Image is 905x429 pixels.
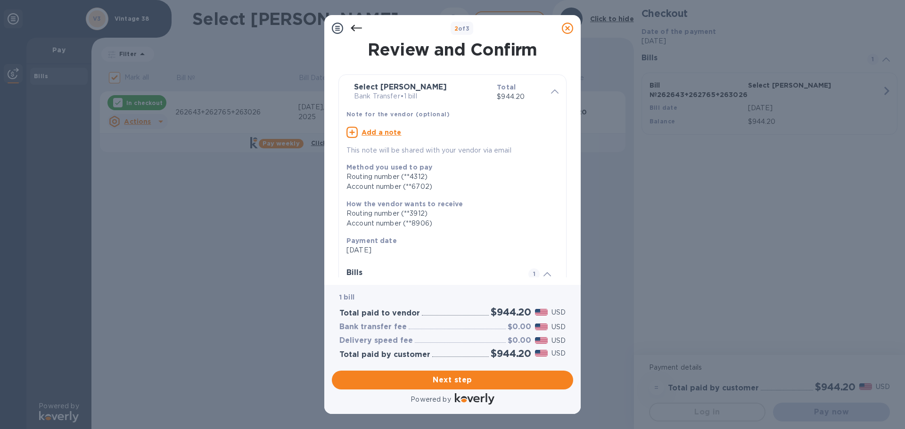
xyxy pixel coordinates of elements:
div: Select [PERSON_NAME]Bank Transfer•1 billTotal$944.20Note for the vendor (optional)Add a noteThis ... [346,82,559,155]
b: 1 bill [339,293,354,301]
h3: Total paid by customer [339,350,430,359]
h3: Delivery speed fee [339,336,413,345]
h3: $0.00 [508,336,531,345]
div: Account number (**6702) [346,182,551,192]
img: Logo [455,393,494,405]
span: 1 [528,268,540,280]
img: USD [535,309,548,316]
h3: Total paid to vendor [339,309,420,318]
h3: Bills [346,268,517,277]
img: USD [535,350,548,356]
p: This note will be shared with your vendor via email [346,146,559,155]
u: Add a note [362,129,402,136]
b: Total [497,83,516,91]
div: Account number (**8906) [346,219,551,228]
div: Routing number (**4312) [346,172,551,182]
p: USD [551,348,566,358]
h1: Review and Confirm [337,40,568,59]
p: USD [551,336,566,346]
b: of 3 [454,25,470,32]
div: Routing number (**3912) [346,209,551,219]
b: Select [PERSON_NAME] [354,82,447,91]
h3: Bank transfer fee [339,323,407,332]
img: USD [535,337,548,344]
b: Note for the vendor (optional) [346,111,450,118]
span: 2 [454,25,458,32]
p: Powered by [411,395,451,405]
h2: $944.20 [491,348,531,359]
b: How the vendor wants to receive [346,200,463,208]
p: USD [551,308,566,317]
h3: $0.00 [508,323,531,332]
button: Next step [332,371,573,389]
img: USD [535,324,548,330]
p: Bank Transfer • 1 bill [354,91,489,101]
p: $944.20 [497,92,543,102]
b: Payment date [346,237,397,244]
b: Method you used to pay [346,163,432,171]
p: [DATE] [346,245,551,255]
span: Next step [339,374,566,386]
h2: $944.20 [491,306,531,318]
p: USD [551,322,566,332]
